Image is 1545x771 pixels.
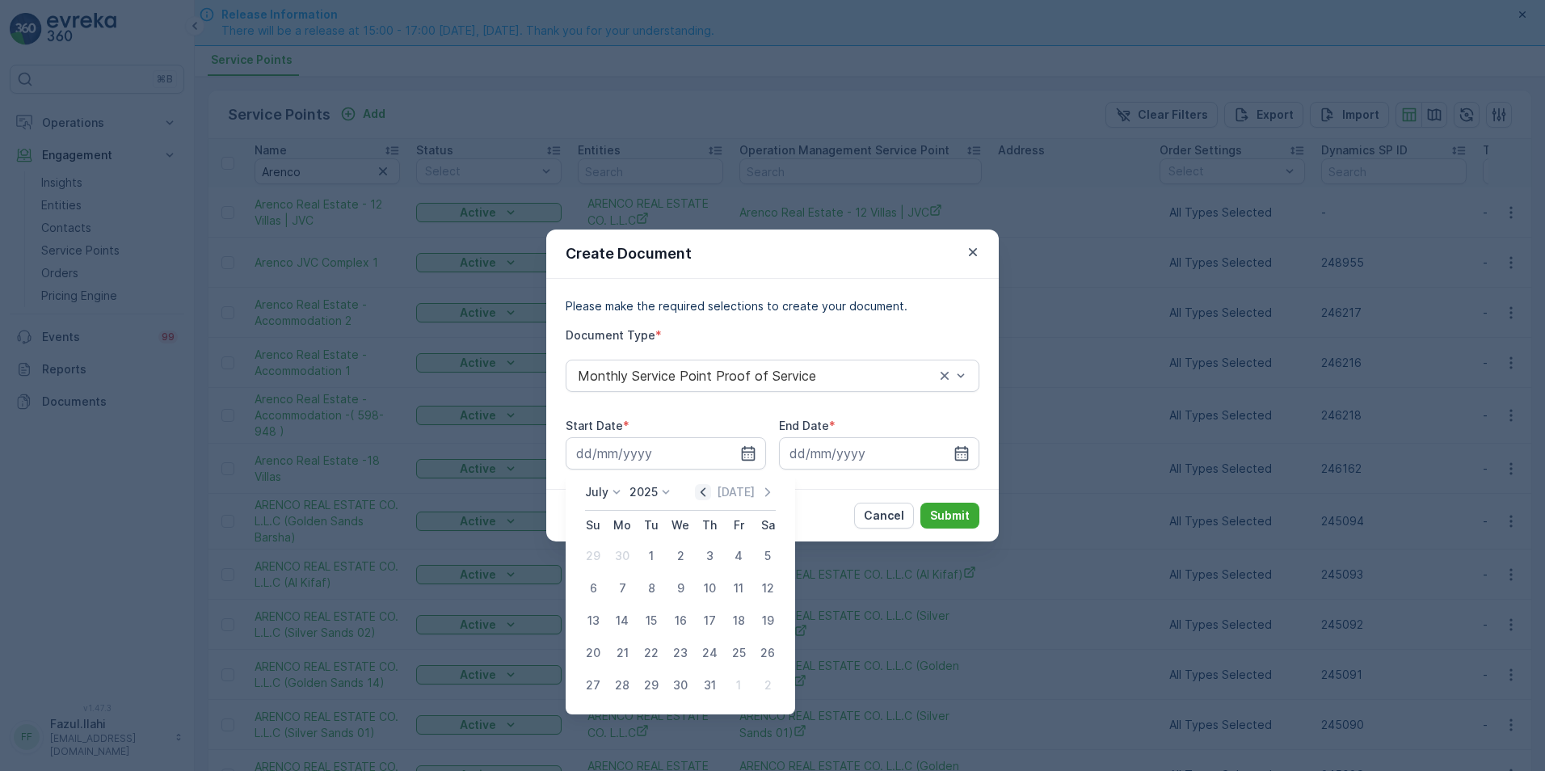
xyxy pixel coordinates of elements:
div: 7 [609,575,635,601]
div: 22 [638,640,664,666]
div: 9 [667,575,693,601]
div: 24 [697,640,722,666]
th: Friday [724,511,753,540]
div: 1 [638,543,664,569]
div: 2 [755,672,781,698]
div: 3 [697,543,722,569]
div: 21 [609,640,635,666]
label: Document Type [566,328,655,342]
div: 19 [755,608,781,634]
div: 13 [580,608,606,634]
div: 6 [580,575,606,601]
div: 30 [667,672,693,698]
label: End Date [779,419,829,432]
div: 12 [755,575,781,601]
div: 11 [726,575,751,601]
div: 2 [667,543,693,569]
div: 8 [638,575,664,601]
th: Wednesday [666,511,695,540]
input: dd/mm/yyyy [779,437,979,470]
div: 28 [609,672,635,698]
p: Create Document [566,242,692,265]
button: Submit [920,503,979,529]
input: dd/mm/yyyy [566,437,766,470]
label: Start Date [566,419,623,432]
p: July [585,484,608,500]
div: 16 [667,608,693,634]
div: 23 [667,640,693,666]
p: [DATE] [717,484,755,500]
div: 25 [726,640,751,666]
div: 1 [726,672,751,698]
div: 4 [726,543,751,569]
th: Sunday [579,511,608,540]
div: 20 [580,640,606,666]
div: 10 [697,575,722,601]
div: 31 [697,672,722,698]
p: 2025 [629,484,658,500]
div: 30 [609,543,635,569]
div: 14 [609,608,635,634]
button: Cancel [854,503,914,529]
p: Cancel [864,508,904,524]
th: Thursday [695,511,724,540]
div: 29 [638,672,664,698]
div: 17 [697,608,722,634]
div: 29 [580,543,606,569]
th: Saturday [753,511,782,540]
div: 15 [638,608,664,634]
th: Monday [608,511,637,540]
div: 5 [755,543,781,569]
div: 27 [580,672,606,698]
th: Tuesday [637,511,666,540]
p: Please make the required selections to create your document. [566,298,979,314]
p: Submit [930,508,970,524]
div: 26 [755,640,781,666]
div: 18 [726,608,751,634]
